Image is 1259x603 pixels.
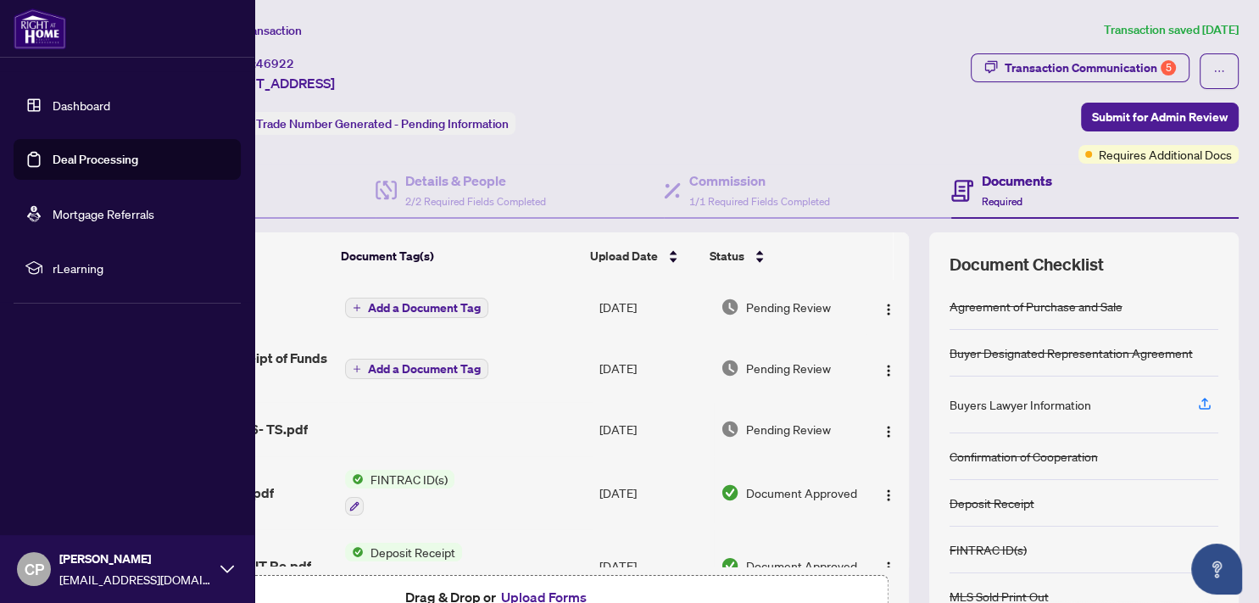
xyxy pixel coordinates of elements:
td: [DATE] [593,456,714,529]
img: Status Icon [345,543,364,561]
span: plus [353,304,361,312]
span: FINTRAC ID(s) [364,470,454,489]
div: Transaction Communication [1005,54,1176,81]
img: Document Status [721,483,739,502]
img: Document Status [721,556,739,575]
button: Submit for Admin Review [1081,103,1239,131]
img: Logo [882,364,895,377]
th: Status [703,232,852,280]
span: Pending Review [746,298,831,316]
button: Add a Document Tag [345,298,488,318]
button: Logo [875,552,902,579]
button: Status IconFINTRAC ID(s) [345,470,454,516]
div: Agreement of Purchase and Sale [950,297,1123,315]
td: [DATE] [593,334,714,402]
img: Logo [882,489,895,502]
span: [PERSON_NAME] [59,550,212,568]
div: FINTRAC ID(s) [950,540,1027,559]
img: Status Icon [345,470,364,489]
a: Deal Processing [53,152,138,167]
a: Dashboard [53,98,110,113]
th: Document Tag(s) [334,232,583,280]
td: [DATE] [593,280,714,334]
span: ellipsis [1213,65,1225,77]
td: [DATE] [593,402,714,456]
span: [STREET_ADDRESS] [210,73,335,93]
button: Logo [875,416,902,443]
span: Add a Document Tag [368,363,481,375]
img: Document Status [721,298,739,316]
span: Add a Document Tag [368,302,481,314]
span: Document Checklist [950,253,1104,276]
div: Buyers Lawyer Information [950,395,1091,414]
h4: Documents [982,170,1052,191]
button: Logo [875,355,902,382]
img: Logo [882,561,895,574]
img: logo [14,8,66,49]
button: Status IconDeposit Receipt [345,543,462,589]
span: Status [710,247,744,265]
span: Required [982,195,1022,208]
div: 5 [1161,60,1176,75]
span: Document Approved [746,556,857,575]
span: rLearning [53,259,229,277]
h4: Commission [689,170,830,191]
div: Status: [210,112,515,135]
button: Open asap [1191,544,1242,595]
span: Document Approved [746,483,857,502]
span: View Transaction [211,23,302,38]
span: Upload Date [590,247,658,265]
span: Pending Review [746,359,831,377]
th: Upload Date [583,232,703,280]
span: plus [353,365,361,373]
a: Mortgage Referrals [53,206,154,221]
button: Add a Document Tag [345,359,488,379]
span: Submit for Admin Review [1092,103,1228,131]
span: 46922 [256,56,294,71]
h4: Details & People [405,170,546,191]
td: [DATE] [593,529,714,602]
span: Trade Number Generated - Pending Information [256,116,509,131]
img: Document Status [721,359,739,377]
article: Transaction saved [DATE] [1104,20,1239,40]
span: 2/2 Required Fields Completed [405,195,546,208]
img: Document Status [721,420,739,438]
button: Transaction Communication5 [971,53,1189,82]
div: Confirmation of Cooperation [950,447,1098,466]
button: Logo [875,479,902,506]
div: Buyer Designated Representation Agreement [950,343,1193,362]
div: Deposit Receipt [950,494,1034,512]
span: Deposit Receipt [364,543,462,561]
button: Add a Document Tag [345,358,488,380]
span: Requires Additional Docs [1099,145,1232,164]
span: Pending Review [746,420,831,438]
button: Logo [875,293,902,321]
button: Add a Document Tag [345,297,488,319]
span: [EMAIL_ADDRESS][DOMAIN_NAME] [59,570,212,589]
img: Logo [882,303,895,316]
img: Logo [882,425,895,438]
span: 1/1 Required Fields Completed [689,195,830,208]
span: CP [25,557,44,581]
